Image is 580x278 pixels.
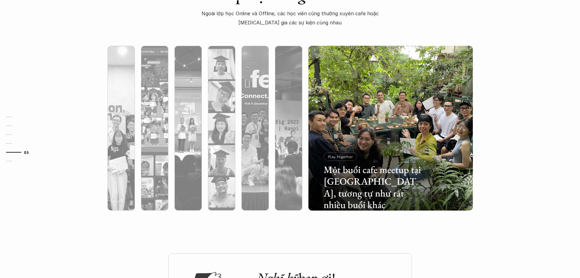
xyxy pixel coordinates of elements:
a: 05 [6,149,35,156]
strong: 05 [24,150,29,154]
p: Play together [328,154,353,159]
h3: Một buổi cafe meetup tại [GEOGRAPHIC_DATA], tương tự như rất nhiều buổi khác [324,164,422,211]
p: Ngoài lớp học Online và Offline, các học viên cũng thường xuyên cafe hoặc [MEDICAL_DATA] gia các ... [198,9,383,27]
